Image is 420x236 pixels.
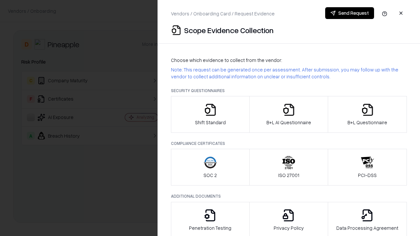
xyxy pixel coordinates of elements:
button: Shift Standard [171,96,250,133]
p: Scope Evidence Collection [184,25,274,35]
button: B+L Questionnaire [328,96,407,133]
p: Compliance Certificates [171,141,407,146]
p: Note: This request can be generated once per assessment. After submission, you may follow up with... [171,66,407,80]
button: PCI-DSS [328,149,407,186]
p: Data Processing Agreement [336,225,398,231]
p: Security Questionnaires [171,88,407,93]
p: B+L AI Questionnaire [266,119,311,126]
p: Privacy Policy [274,225,304,231]
p: SOC 2 [203,172,217,179]
p: Shift Standard [195,119,226,126]
p: Penetration Testing [189,225,231,231]
p: B+L Questionnaire [347,119,387,126]
button: Send Request [325,7,374,19]
p: ISO 27001 [278,172,299,179]
p: Choose which evidence to collect from the vendor: [171,57,407,64]
button: ISO 27001 [249,149,328,186]
p: Additional Documents [171,193,407,199]
button: B+L AI Questionnaire [249,96,328,133]
p: Vendors / Onboarding Card / Request Evidence [171,10,275,17]
button: SOC 2 [171,149,250,186]
p: PCI-DSS [358,172,377,179]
